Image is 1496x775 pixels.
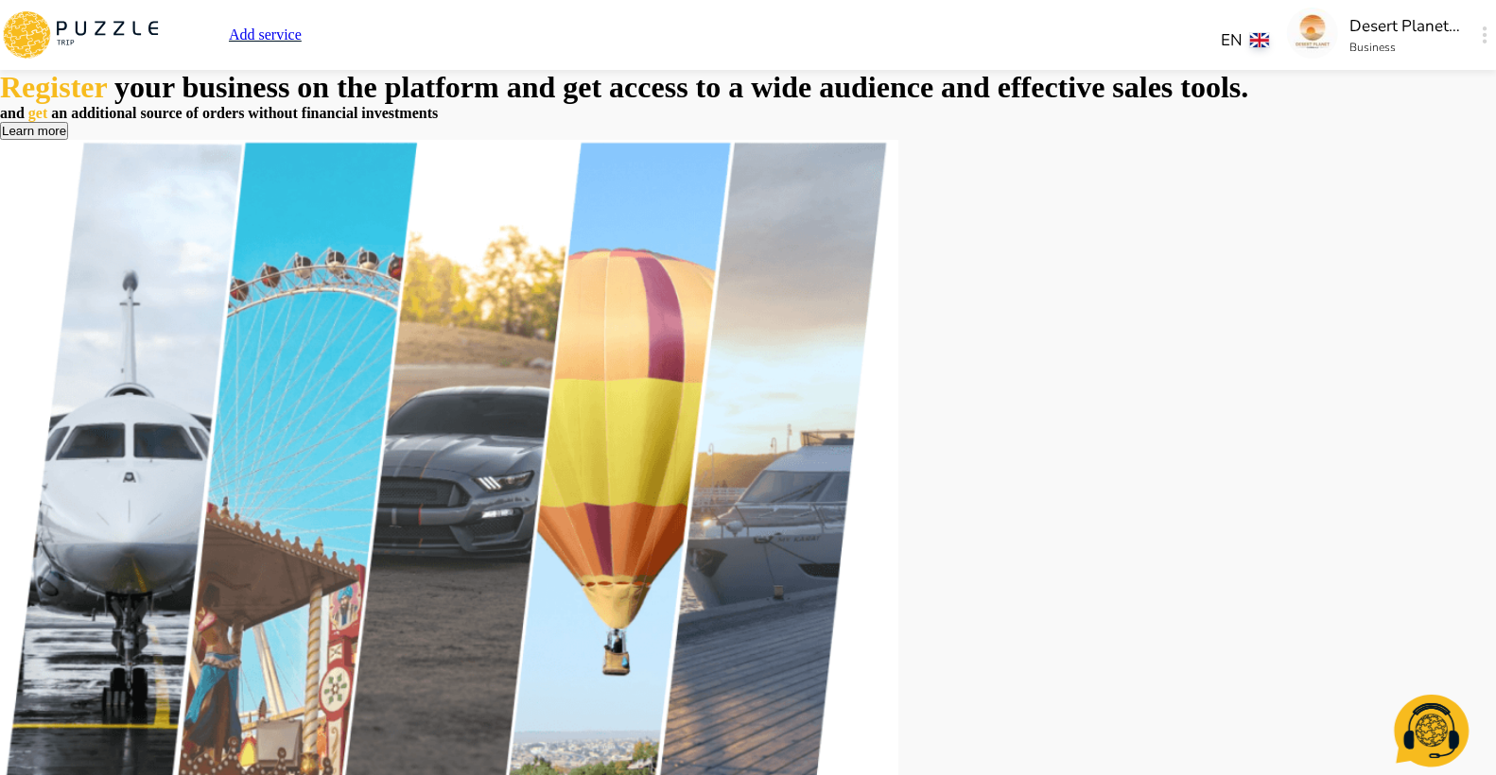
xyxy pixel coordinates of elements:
[563,70,609,104] span: get
[507,70,564,104] span: and
[114,70,182,104] span: your
[1113,70,1181,104] span: sales
[361,105,438,121] span: investments
[248,105,301,121] span: without
[941,70,998,104] span: and
[1349,39,1463,56] p: Business
[1221,28,1243,53] p: EN
[728,70,751,104] span: a
[297,70,337,104] span: on
[998,70,1113,104] span: effective
[609,70,696,104] span: access
[1287,8,1338,59] img: profile_picture PuzzleTrip
[385,70,507,104] span: platform
[337,70,385,104] span: the
[186,105,202,121] span: of
[141,105,186,121] span: source
[51,105,71,121] span: an
[696,70,729,104] span: to
[229,26,302,43] a: Add service
[1181,70,1249,104] span: tools.
[183,70,298,104] span: business
[819,70,941,104] span: audience
[71,105,140,121] span: additional
[302,105,362,121] span: financial
[1250,33,1269,47] img: lang
[751,70,819,104] span: wide
[202,105,248,121] span: orders
[1349,14,1463,39] p: Desert Planet Tourism
[28,105,51,121] span: get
